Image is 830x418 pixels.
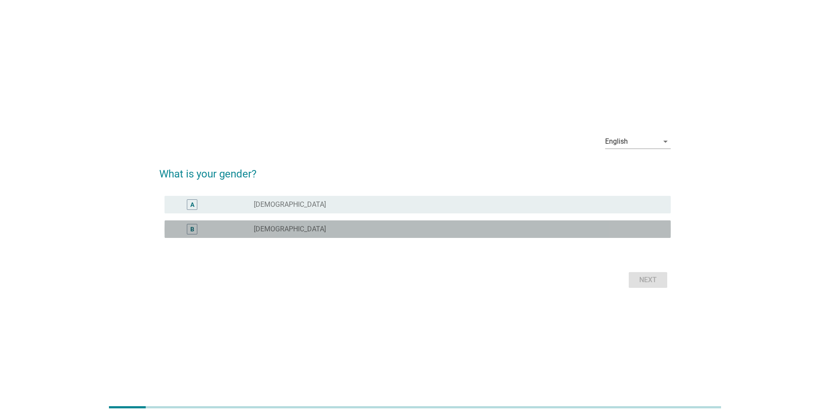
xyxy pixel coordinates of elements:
[254,200,326,209] label: [DEMOGRAPHIC_DATA]
[190,225,194,234] div: B
[190,200,194,209] div: A
[254,225,326,234] label: [DEMOGRAPHIC_DATA]
[605,138,628,145] div: English
[660,136,671,147] i: arrow_drop_down
[159,157,671,182] h2: What is your gender?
